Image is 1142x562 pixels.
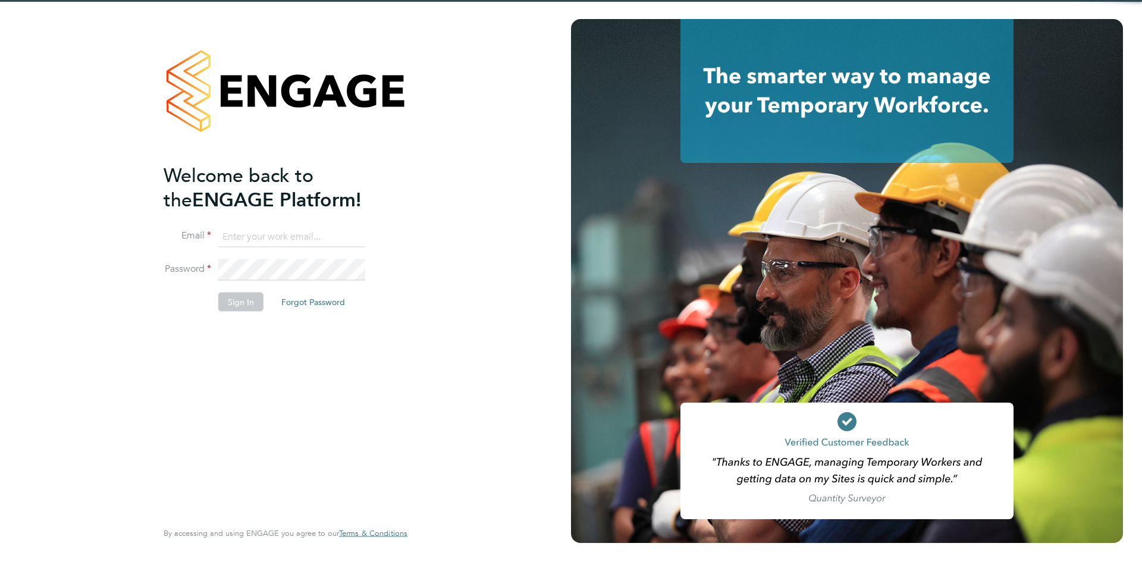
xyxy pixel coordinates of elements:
[164,263,211,275] label: Password
[218,226,365,247] input: Enter your work email...
[272,293,354,312] button: Forgot Password
[339,528,407,538] span: Terms & Conditions
[164,164,313,211] span: Welcome back to the
[339,529,407,538] a: Terms & Conditions
[164,230,211,242] label: Email
[164,163,396,212] h2: ENGAGE Platform!
[164,528,407,538] span: By accessing and using ENGAGE you agree to our
[218,293,263,312] button: Sign In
